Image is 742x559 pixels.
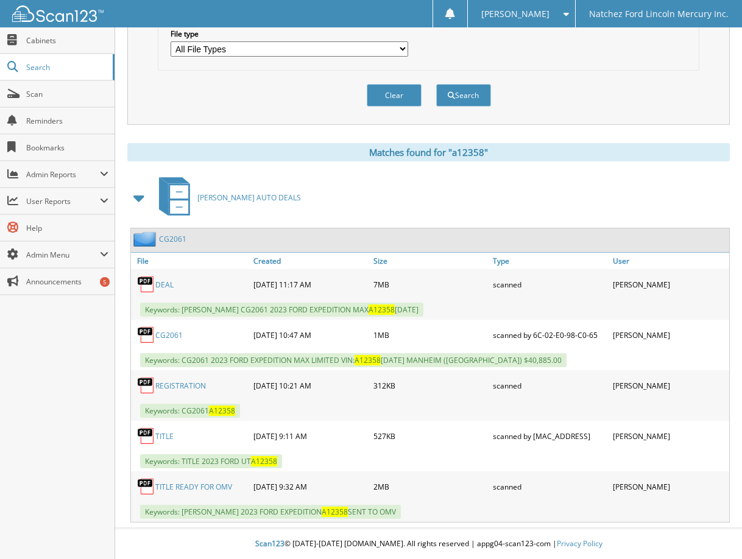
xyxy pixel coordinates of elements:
[140,454,282,468] span: Keywords: TITLE 2023 FORD UT
[152,174,301,222] a: [PERSON_NAME] AUTO DEALS
[250,272,370,297] div: [DATE] 11:17 AM
[115,529,742,559] div: © [DATE]-[DATE] [DOMAIN_NAME]. All rights reserved | appg04-scan123-com |
[100,277,110,287] div: 5
[369,304,395,315] span: A12358
[137,477,155,496] img: PDF.png
[26,62,107,72] span: Search
[490,424,609,448] div: scanned by [MAC_ADDRESS]
[370,474,490,499] div: 2MB
[137,376,155,395] img: PDF.png
[155,482,232,492] a: TITLE READY FOR OMV
[137,326,155,344] img: PDF.png
[322,507,348,517] span: A12358
[137,275,155,294] img: PDF.png
[209,406,235,416] span: A12358
[589,10,729,18] span: Natchez Ford Lincoln Mercury Inc.
[610,474,729,499] div: [PERSON_NAME]
[255,538,284,549] span: Scan123
[490,272,609,297] div: scanned
[155,330,183,340] a: CG2061
[250,253,370,269] a: Created
[370,272,490,297] div: 7MB
[610,253,729,269] a: User
[355,355,381,365] span: A12358
[251,456,277,466] span: A12358
[367,84,422,107] button: Clear
[250,323,370,347] div: [DATE] 10:47 AM
[155,279,174,290] a: DEAL
[370,253,490,269] a: Size
[26,142,108,153] span: Bookmarks
[140,505,401,519] span: Keywords: [PERSON_NAME] 2023 FORD EXPEDITION SENT TO OMV
[370,424,490,448] div: 527KB
[26,89,108,99] span: Scan
[610,424,729,448] div: [PERSON_NAME]
[481,10,549,18] span: [PERSON_NAME]
[127,143,730,161] div: Matches found for "a12358"
[681,501,742,559] iframe: Chat Widget
[26,169,100,180] span: Admin Reports
[557,538,602,549] a: Privacy Policy
[131,253,250,269] a: File
[140,303,423,317] span: Keywords: [PERSON_NAME] CG2061 2023 FORD EXPEDITION MAX [DATE]
[610,272,729,297] div: [PERSON_NAME]
[137,427,155,445] img: PDF.png
[490,373,609,398] div: scanned
[490,253,609,269] a: Type
[610,373,729,398] div: [PERSON_NAME]
[12,5,104,22] img: scan123-logo-white.svg
[250,424,370,448] div: [DATE] 9:11 AM
[610,323,729,347] div: [PERSON_NAME]
[155,431,174,441] a: TITLE
[250,373,370,398] div: [DATE] 10:21 AM
[155,381,206,391] a: REGISTRATION
[26,35,108,46] span: Cabinets
[436,84,491,107] button: Search
[370,373,490,398] div: 312KB
[26,116,108,126] span: Reminders
[140,353,567,367] span: Keywords: CG2061 2023 FORD EXPEDITION MAX LIMITED VIN: [DATE] MANHEIM ([GEOGRAPHIC_DATA]) $40,885.00
[133,231,159,247] img: folder2.png
[159,234,186,244] a: CG2061
[140,404,240,418] span: Keywords: CG2061
[26,250,100,260] span: Admin Menu
[26,276,108,287] span: Announcements
[197,192,301,203] span: [PERSON_NAME] AUTO DEALS
[26,196,100,206] span: User Reports
[490,474,609,499] div: scanned
[26,223,108,233] span: Help
[370,323,490,347] div: 1MB
[250,474,370,499] div: [DATE] 9:32 AM
[490,323,609,347] div: scanned by 6C-02-E0-98-C0-65
[171,29,408,39] label: File type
